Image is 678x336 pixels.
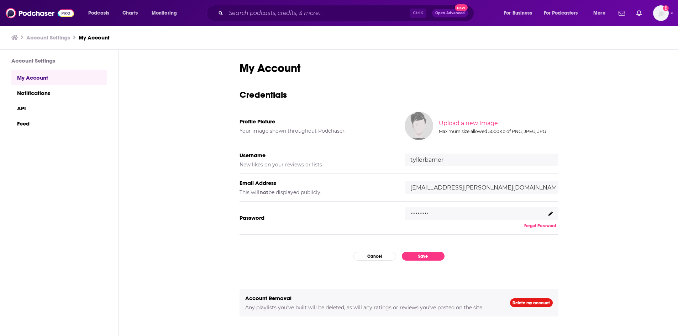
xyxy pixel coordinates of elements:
[504,8,532,18] span: For Business
[79,34,110,41] a: My Account
[410,9,426,18] span: Ctrl K
[83,7,119,19] button: open menu
[213,5,481,21] div: Search podcasts, credits, & more...
[11,116,107,131] a: Feed
[593,8,605,18] span: More
[653,5,669,21] button: Show profile menu
[245,304,499,311] h5: Any playlists you've built will be deleted, as will any ratings or reviews you've posted on the s...
[539,7,588,19] button: open menu
[245,295,499,302] h5: Account Removal
[402,252,445,261] button: Save
[455,4,468,11] span: New
[226,7,410,19] input: Search podcasts, credits, & more...
[240,214,393,221] h5: Password
[435,11,465,15] span: Open Advanced
[405,112,433,140] img: Your profile image
[588,7,614,19] button: open menu
[634,7,645,19] a: Show notifications dropdown
[259,189,268,196] b: not
[405,154,558,166] input: username
[240,152,393,159] h5: Username
[405,181,558,194] input: email
[26,34,70,41] a: Account Settings
[432,9,468,17] button: Open AdvancedNew
[439,129,557,134] div: Maximum size allowed 5000Kb of PNG, JPEG, JPG
[240,128,393,134] h5: Your image shown throughout Podchaser.
[653,5,669,21] span: Logged in as tyllerbarner
[240,180,393,186] h5: Email Address
[240,118,393,125] h5: Profile Picture
[152,8,177,18] span: Monitoring
[544,8,578,18] span: For Podcasters
[88,8,109,18] span: Podcasts
[240,161,393,168] h5: New likes on your reviews or lists
[11,85,107,100] a: Notifications
[510,298,553,307] a: Delete my account
[522,223,558,229] button: Forgot Password
[6,6,74,20] img: Podchaser - Follow, Share and Rate Podcasts
[147,7,186,19] button: open menu
[11,70,107,85] a: My Account
[122,8,138,18] span: Charts
[11,100,107,116] a: API
[663,5,669,11] svg: Add a profile image
[240,61,558,75] h1: My Account
[240,189,393,196] h5: This will be displayed publicly.
[118,7,142,19] a: Charts
[499,7,541,19] button: open menu
[653,5,669,21] img: User Profile
[353,252,396,261] button: Cancel
[11,57,107,64] h3: Account Settings
[616,7,628,19] a: Show notifications dropdown
[240,89,558,100] h3: Credentials
[410,206,428,216] p: ..........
